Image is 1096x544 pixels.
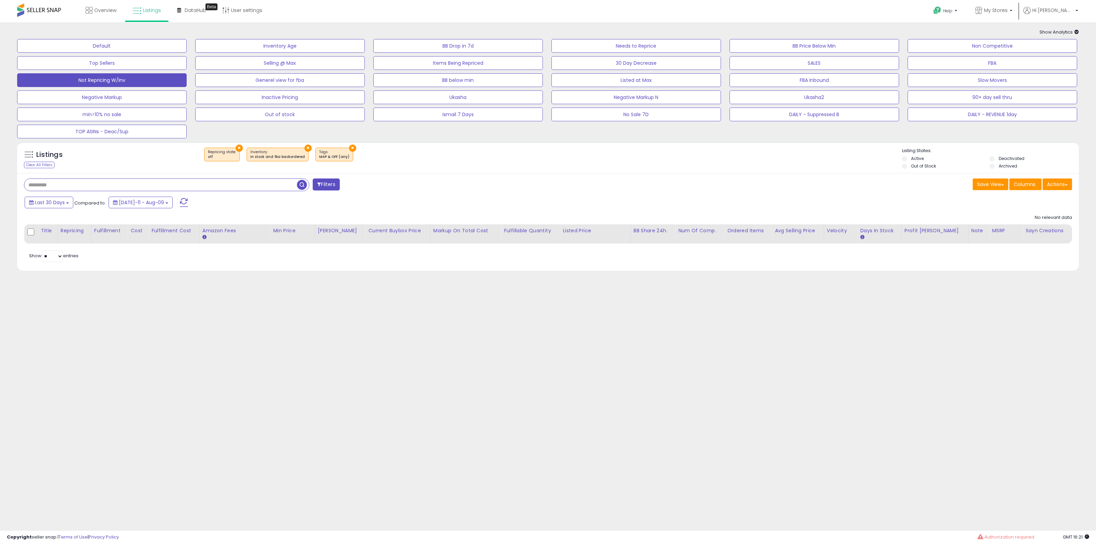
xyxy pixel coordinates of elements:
[202,227,267,234] div: Amazon Fees
[236,145,243,152] button: ×
[17,73,187,87] button: Not Repricing W/Inv
[17,90,187,104] button: Negative Markup
[206,3,217,10] div: Tooltip anchor
[911,156,924,161] label: Active
[74,200,106,206] span: Compared to:
[827,227,855,234] div: Velocity
[151,227,197,234] div: Fulfillment Cost
[730,73,899,87] button: FBA Inbound
[551,108,721,121] button: No Sale 7D
[999,156,1024,161] label: Deactivated
[368,227,427,234] div: Current Buybox Price
[678,227,721,234] div: Num of Comp.
[94,7,116,14] span: Overview
[17,56,187,70] button: Top Sellers
[727,227,769,234] div: Ordered Items
[860,227,898,234] div: Days In Stock
[430,224,501,244] th: The percentage added to the cost of goods (COGS) that forms the calculator for Min & Max prices.
[730,56,899,70] button: SALES
[373,56,543,70] button: Items Being Repriced
[984,7,1008,14] span: My Stores
[433,227,498,234] div: Markup on Total Cost
[902,148,1079,154] p: Listing States:
[61,227,88,234] div: Repricing
[195,73,365,87] button: Generel view for fba
[1032,7,1073,14] span: Hi [PERSON_NAME]
[41,227,55,234] div: Title
[208,149,236,160] span: Repricing state :
[730,108,899,121] button: DAILY - Suppressed B
[1014,181,1035,188] span: Columns
[551,56,721,70] button: 30 Day Decrease
[730,90,899,104] button: Ukasha2
[373,108,543,121] button: Ismail 7 Days
[908,39,1077,53] button: Non Competitive
[373,90,543,104] button: Ukasha
[551,39,721,53] button: Needs to Reprice
[551,90,721,104] button: Negative Markup N
[273,227,312,234] div: Min Price
[313,178,339,190] button: Filters
[992,227,1020,234] div: MSRP
[1023,7,1078,22] a: Hi [PERSON_NAME]
[250,154,305,159] div: in stock and fba backordered
[17,125,187,138] button: TOP ASINs - Deac/Sup
[195,56,365,70] button: Selling @ Max
[928,1,964,22] a: Help
[373,73,543,87] button: BB below min
[1043,178,1072,190] button: Actions
[908,56,1077,70] button: FBA
[109,197,173,208] button: [DATE]-11 - Aug-09
[999,163,1017,169] label: Archived
[1035,214,1072,221] div: No relevant data
[119,199,164,206] span: [DATE]-11 - Aug-09
[634,227,672,234] div: BB Share 24h.
[908,73,1077,87] button: Slow Movers
[1039,29,1079,35] span: Show Analytics
[195,39,365,53] button: Inventory Age
[905,227,966,234] div: Profit [PERSON_NAME]
[17,39,187,53] button: Default
[911,163,936,169] label: Out of Stock
[349,145,356,152] button: ×
[130,227,146,234] div: Cost
[24,162,54,168] div: Clear All Filters
[1009,178,1042,190] button: Columns
[504,227,557,234] div: Fulfillable Quantity
[730,39,899,53] button: BB Price Below Min
[971,227,986,234] div: Note
[933,6,942,15] i: Get Help
[185,7,206,14] span: DataHub
[319,149,349,160] span: Tags :
[202,234,207,240] small: Amazon Fees.
[195,90,365,104] button: Inactive Pricing
[143,7,161,14] span: Listings
[1023,224,1072,244] th: CSV column name: cust_attr_5_Sayn Creations
[860,234,864,240] small: Days In Stock.
[17,108,187,121] button: min>10% no sale
[908,90,1077,104] button: 90+ day sell thru
[304,145,312,152] button: ×
[318,227,363,234] div: [PERSON_NAME]
[208,154,236,159] div: off
[195,108,365,121] button: Out of stock
[94,227,125,234] div: Fulfillment
[36,150,63,160] h5: Listings
[989,224,1023,244] th: CSV column name: cust_attr_1_MSRP
[35,199,65,206] span: Last 30 Days
[29,252,78,259] span: Show: entries
[943,8,952,14] span: Help
[973,178,1008,190] button: Save View
[250,149,305,160] span: Inventory :
[373,39,543,53] button: BB Drop in 7d
[319,154,349,159] div: MAP & OFF (any)
[908,108,1077,121] button: DAILY - REVENUE 1day
[775,227,821,234] div: Avg Selling Price
[551,73,721,87] button: Listed at Max
[25,197,73,208] button: Last 30 Days
[1025,227,1069,234] div: Sayn Creations
[563,227,627,234] div: Listed Price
